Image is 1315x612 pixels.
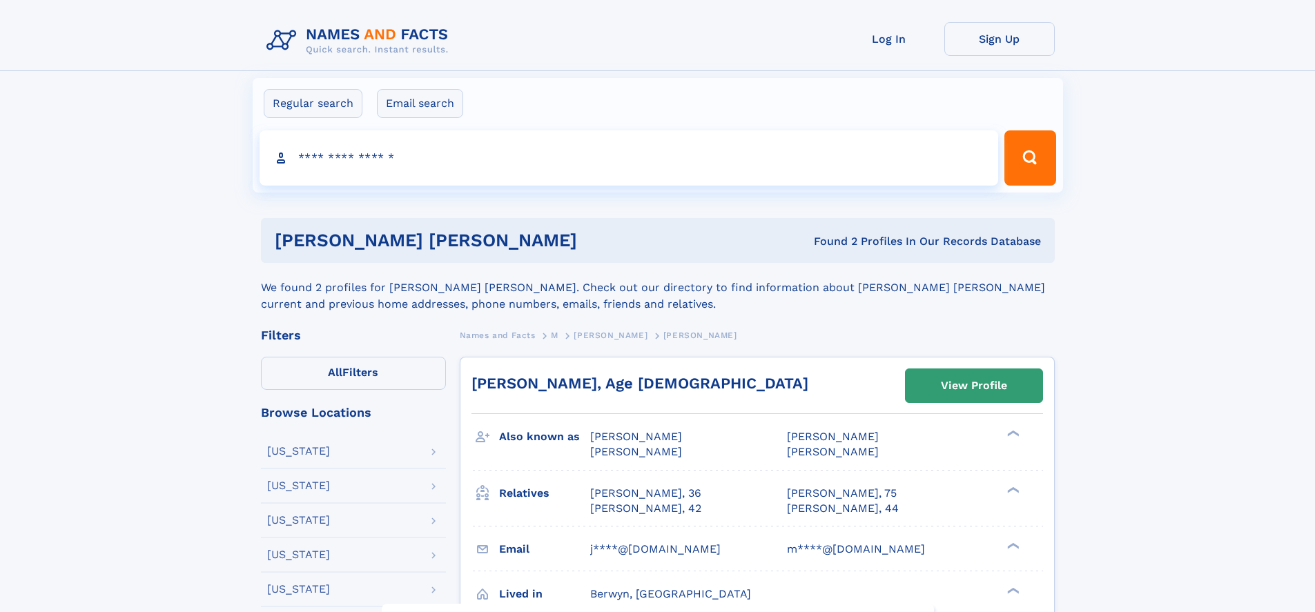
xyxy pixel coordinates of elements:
[551,330,558,340] span: M
[787,501,899,516] a: [PERSON_NAME], 44
[551,326,558,344] a: M
[261,329,446,342] div: Filters
[787,445,879,458] span: [PERSON_NAME]
[1004,485,1020,494] div: ❯
[590,486,701,501] a: [PERSON_NAME], 36
[590,587,751,600] span: Berwyn, [GEOGRAPHIC_DATA]
[787,486,897,501] a: [PERSON_NAME], 75
[695,234,1041,249] div: Found 2 Profiles In Our Records Database
[267,515,330,526] div: [US_STATE]
[261,263,1055,313] div: We found 2 profiles for [PERSON_NAME] [PERSON_NAME]. Check out our directory to find information ...
[906,369,1042,402] a: View Profile
[260,130,999,186] input: search input
[264,89,362,118] label: Regular search
[944,22,1055,56] a: Sign Up
[499,537,590,561] h3: Email
[574,330,647,340] span: [PERSON_NAME]
[590,445,682,458] span: [PERSON_NAME]
[275,232,696,249] h1: [PERSON_NAME] [PERSON_NAME]
[267,549,330,560] div: [US_STATE]
[377,89,463,118] label: Email search
[941,370,1007,402] div: View Profile
[267,446,330,457] div: [US_STATE]
[460,326,536,344] a: Names and Facts
[261,406,446,419] div: Browse Locations
[590,501,701,516] a: [PERSON_NAME], 42
[499,482,590,505] h3: Relatives
[261,357,446,390] label: Filters
[267,480,330,491] div: [US_STATE]
[663,330,737,340] span: [PERSON_NAME]
[1004,429,1020,438] div: ❯
[1004,586,1020,595] div: ❯
[328,366,342,379] span: All
[499,425,590,448] h3: Also known as
[834,22,944,56] a: Log In
[499,582,590,606] h3: Lived in
[590,430,682,443] span: [PERSON_NAME]
[267,584,330,595] div: [US_STATE]
[787,430,879,443] span: [PERSON_NAME]
[261,22,460,59] img: Logo Names and Facts
[1004,130,1055,186] button: Search Button
[1004,541,1020,550] div: ❯
[574,326,647,344] a: [PERSON_NAME]
[471,375,808,392] a: [PERSON_NAME], Age [DEMOGRAPHIC_DATA]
